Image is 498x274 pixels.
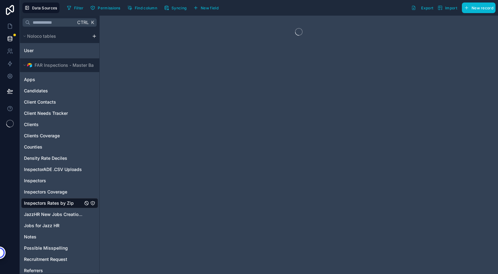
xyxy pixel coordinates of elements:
span: Syncing [171,6,186,10]
span: Noloco tables [27,33,56,39]
div: Clients [21,120,98,130]
div: Inspectors [21,176,98,186]
div: Density Rate Deciles [21,153,98,163]
div: Client Needs Tracker [21,108,98,118]
span: InspectorADE .CSV Uploads [24,166,82,173]
span: Permissions [98,6,120,10]
button: Filter [64,3,86,12]
span: Possible Misspelling [24,245,68,251]
span: New record [472,6,493,10]
div: Clients Coverage [21,131,98,141]
span: Jobs for Jazz HR [24,223,59,229]
span: Client Needs Tracker [24,110,68,116]
div: Inspectors Coverage [21,187,98,197]
span: Candidates [24,88,48,94]
span: Counties [24,144,42,150]
div: Jobs for Jazz HR [21,221,98,231]
div: Counties [21,142,98,152]
span: Density Rate Deciles [24,155,67,161]
div: Apps [21,75,98,85]
span: Referrers [24,267,43,274]
button: New field [191,3,221,12]
div: Candidates [21,86,98,96]
span: Filter [74,6,84,10]
button: Data Sources [22,2,59,13]
span: FAR Inspections - Master Base [35,62,99,68]
span: K [90,20,95,25]
span: Clients Coverage [24,133,60,139]
div: JazzHR New Jobs Creation Log [21,209,98,219]
span: Apps [24,76,35,83]
button: New record [462,2,496,13]
button: Export [409,2,435,13]
div: Notes [21,232,98,242]
div: Inspectors Rates by Zip [21,198,98,208]
div: scrollable content [20,29,99,274]
span: Inspectors [24,178,46,184]
div: Possible Misspelling [21,243,98,253]
button: Import [435,2,459,13]
button: Find column [125,3,159,12]
a: Syncing [162,3,191,12]
span: Recruitment Request [24,256,67,262]
button: Airtable LogoFAR Inspections - Master Base [21,61,96,70]
button: Permissions [88,3,122,12]
span: New field [201,6,218,10]
span: JazzHR New Jobs Creation Log [24,211,83,218]
span: Clients [24,121,39,128]
a: New record [459,2,496,13]
span: Client Contacts [24,99,56,105]
span: Export [421,6,433,10]
div: User [21,46,98,56]
div: Recruitment Request [21,254,98,264]
div: Client Contacts [21,97,98,107]
div: InspectorADE .CSV Uploads [21,164,98,174]
button: Syncing [162,3,189,12]
span: Inspectors Coverage [24,189,67,195]
span: Inspectors Rates by Zip [24,200,74,206]
span: Import [445,6,457,10]
span: User [24,47,34,54]
span: Find column [135,6,157,10]
img: Airtable Logo [27,63,32,68]
a: Permissions [88,3,125,12]
span: Notes [24,234,36,240]
span: Ctrl [77,18,89,26]
span: Data Sources [32,6,57,10]
button: Noloco tables [21,32,89,41]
